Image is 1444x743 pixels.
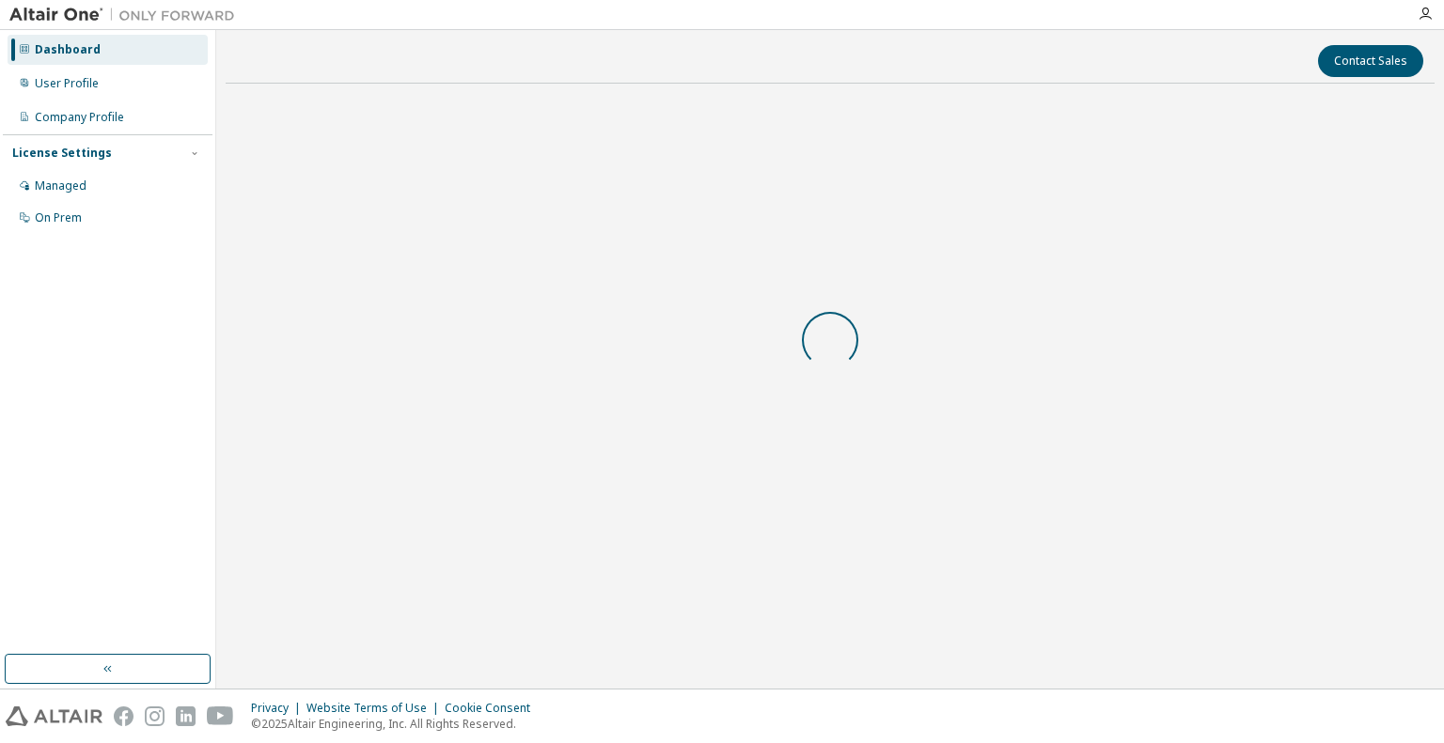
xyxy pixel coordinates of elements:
div: Company Profile [35,110,124,125]
div: Cookie Consent [445,701,541,716]
div: License Settings [12,146,112,161]
img: altair_logo.svg [6,706,102,726]
img: facebook.svg [114,706,133,726]
img: linkedin.svg [176,706,196,726]
img: Altair One [9,6,244,24]
img: youtube.svg [207,706,234,726]
div: Privacy [251,701,306,716]
img: instagram.svg [145,706,165,726]
div: Managed [35,178,86,193]
button: Contact Sales [1318,45,1423,77]
div: User Profile [35,76,99,91]
p: © 2025 Altair Engineering, Inc. All Rights Reserved. [251,716,541,732]
div: Website Terms of Use [306,701,445,716]
div: Dashboard [35,42,101,57]
div: On Prem [35,210,82,225]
